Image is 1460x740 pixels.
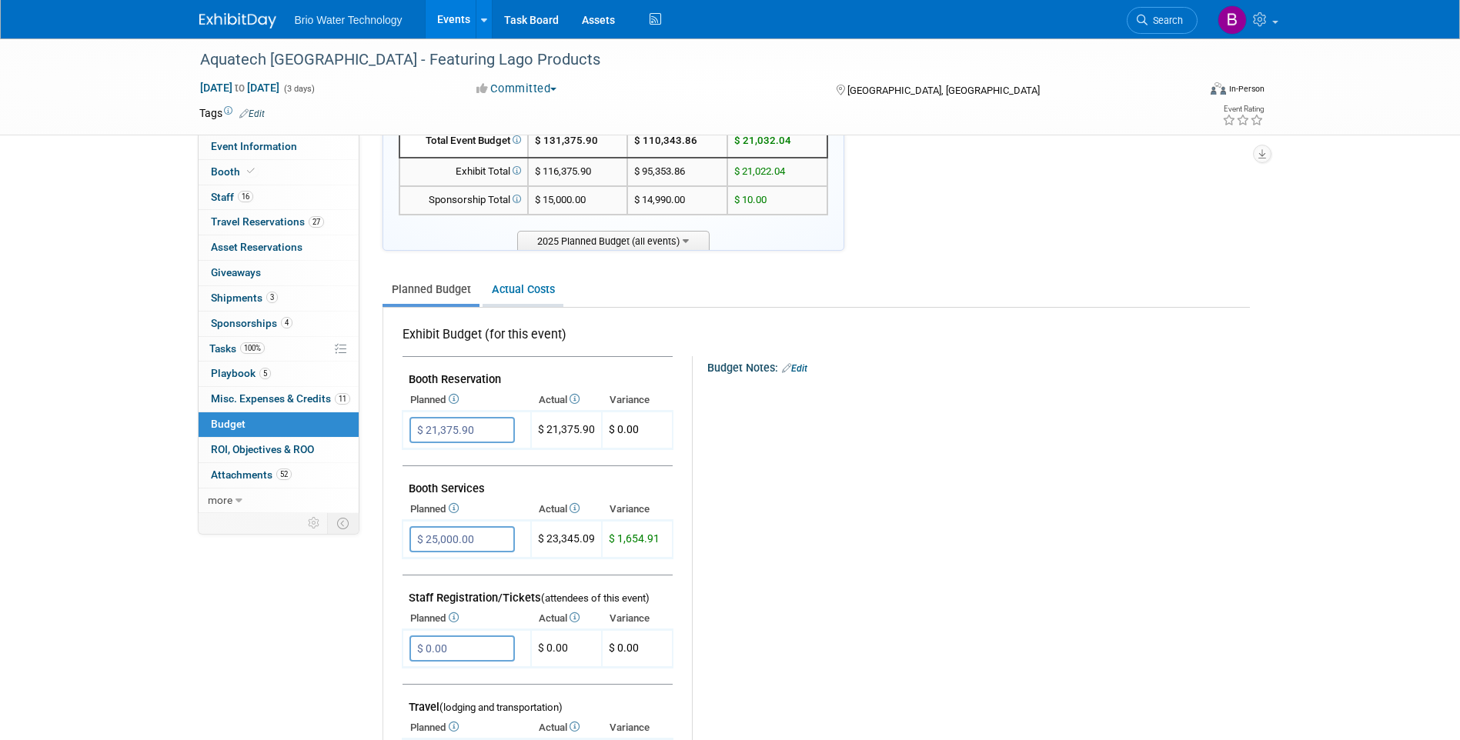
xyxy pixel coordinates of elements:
[531,389,602,411] th: Actual
[535,165,591,177] span: $ 116,375.90
[199,362,359,386] a: Playbook5
[211,392,350,405] span: Misc. Expenses & Credits
[602,608,673,629] th: Variance
[483,275,563,304] a: Actual Costs
[199,210,359,235] a: Travel Reservations27
[627,158,727,186] td: $ 95,353.86
[211,367,271,379] span: Playbook
[335,393,350,405] span: 11
[734,194,767,205] span: $ 10.00
[439,702,563,713] span: (lodging and transportation)
[211,266,261,278] span: Giveaways
[1222,105,1264,113] div: Event Rating
[211,165,258,178] span: Booth
[199,105,265,121] td: Tags
[240,342,265,354] span: 100%
[199,312,359,336] a: Sponsorships4
[1218,5,1247,35] img: Brandye Gahagan
[199,463,359,488] a: Attachments52
[602,389,673,411] th: Variance
[403,685,673,718] td: Travel
[266,292,278,303] span: 3
[211,292,278,304] span: Shipments
[209,342,265,355] span: Tasks
[403,575,673,608] td: Staff Registration/Tickets
[403,357,673,390] td: Booth Reservation
[211,468,292,481] span: Attachments
[535,194,586,205] span: $ 15,000.00
[1211,82,1226,95] img: Format-Inperson.png
[602,717,673,738] th: Variance
[282,84,315,94] span: (3 days)
[531,717,602,738] th: Actual
[734,135,791,146] span: $ 21,032.04
[1107,80,1265,103] div: Event Format
[609,423,639,435] span: $ 0.00
[403,466,673,499] td: Booth Services
[199,235,359,260] a: Asset Reservations
[531,498,602,520] th: Actual
[602,498,673,520] th: Variance
[627,125,727,158] td: $ 110,343.86
[403,389,531,411] th: Planned
[199,488,359,513] a: more
[199,337,359,362] a: Tasks100%
[707,356,1248,376] div: Budget Notes:
[238,191,253,202] span: 16
[1228,83,1265,95] div: In-Person
[531,630,602,668] td: $ 0.00
[847,85,1040,96] span: [GEOGRAPHIC_DATA], [GEOGRAPHIC_DATA]
[541,592,650,604] span: (attendees of this event)
[211,317,292,329] span: Sponsorships
[232,82,247,94] span: to
[208,494,232,506] span: more
[199,387,359,412] a: Misc. Expenses & Credits11
[247,167,255,175] i: Booth reservation complete
[295,14,403,26] span: Brio Water Technology
[211,191,253,203] span: Staff
[531,608,602,629] th: Actual
[531,521,602,558] td: $ 23,345.09
[1148,15,1183,26] span: Search
[517,231,710,250] span: 2025 Planned Budget (all events)
[199,438,359,462] a: ROI, Objectives & ROO
[195,46,1174,74] div: Aquatech [GEOGRAPHIC_DATA] - Featuring Lago Products
[403,717,531,738] th: Planned
[609,642,639,654] span: $ 0.00
[406,134,521,148] div: Total Event Budget
[199,160,359,185] a: Booth
[327,513,359,533] td: Toggle Event Tabs
[301,513,328,533] td: Personalize Event Tab Strip
[276,468,292,480] span: 52
[403,498,531,520] th: Planned
[211,140,297,152] span: Event Information
[627,186,727,215] td: $ 14,990.00
[199,185,359,210] a: Staff16
[199,135,359,159] a: Event Information
[199,13,276,28] img: ExhibitDay
[199,261,359,285] a: Giveaways
[199,81,280,95] span: [DATE] [DATE]
[309,216,324,228] span: 27
[239,108,265,119] a: Edit
[259,368,271,379] span: 5
[403,608,531,629] th: Planned
[211,215,324,228] span: Travel Reservations
[406,165,521,179] div: Exhibit Total
[471,81,563,97] button: Committed
[403,326,667,352] div: Exhibit Budget (for this event)
[199,412,359,437] a: Budget
[199,286,359,311] a: Shipments3
[609,532,660,545] span: $ 1,654.91
[281,317,292,328] span: 4
[1127,7,1198,34] a: Search
[211,241,302,253] span: Asset Reservations
[782,363,807,374] a: Edit
[734,165,785,177] span: $ 21,022.04
[535,135,598,146] span: $ 131,375.90
[383,275,479,304] a: Planned Budget
[406,193,521,208] div: Sponsorship Total
[211,443,314,455] span: ROI, Objectives & ROO
[211,418,246,430] span: Budget
[538,423,595,435] span: $ 21,375.90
